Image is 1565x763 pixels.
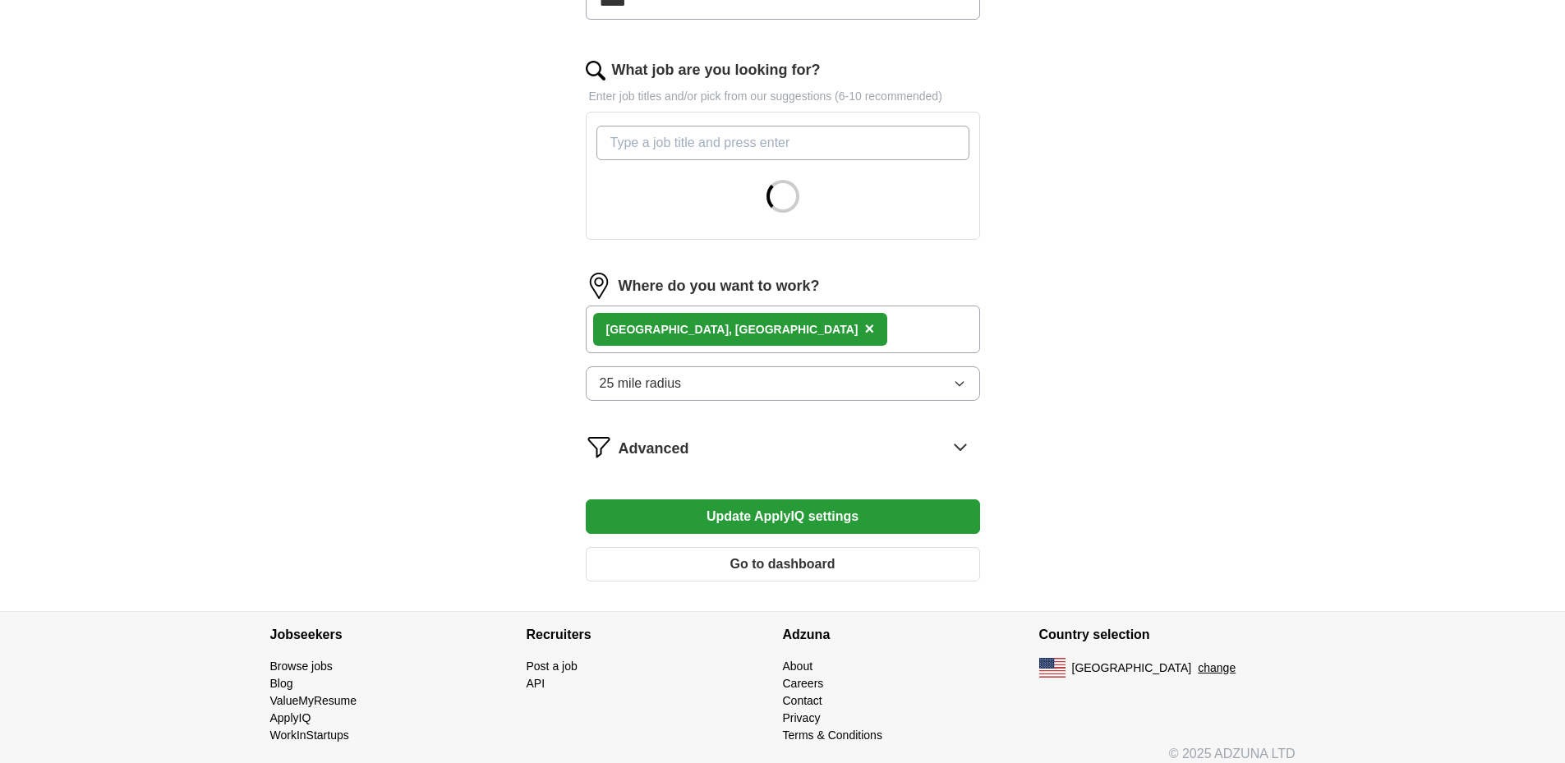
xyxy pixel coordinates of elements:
a: Contact [783,694,822,707]
h4: Country selection [1039,612,1296,658]
button: change [1198,660,1236,677]
img: US flag [1039,658,1066,678]
a: Terms & Conditions [783,729,882,742]
span: × [864,319,874,338]
span: 25 mile radius [600,374,682,393]
button: Update ApplyIQ settings [586,499,980,534]
a: About [783,660,813,673]
a: WorkInStartups [270,729,349,742]
button: 25 mile radius [586,366,980,401]
span: Advanced [619,438,689,460]
label: What job are you looking for? [612,59,821,81]
span: [GEOGRAPHIC_DATA] [1072,660,1192,677]
a: ApplyIQ [270,711,311,724]
a: Careers [783,677,824,690]
a: Privacy [783,711,821,724]
p: Enter job titles and/or pick from our suggestions (6-10 recommended) [586,88,980,105]
button: Go to dashboard [586,547,980,581]
img: search.png [586,61,605,80]
img: location.png [586,273,612,299]
button: × [864,317,874,342]
input: Type a job title and press enter [596,126,969,160]
a: ValueMyResume [270,694,357,707]
a: Browse jobs [270,660,333,673]
a: Post a job [527,660,578,673]
img: filter [586,434,612,460]
a: API [527,677,545,690]
div: [GEOGRAPHIC_DATA], [GEOGRAPHIC_DATA] [606,321,858,338]
a: Blog [270,677,293,690]
label: Where do you want to work? [619,275,820,297]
